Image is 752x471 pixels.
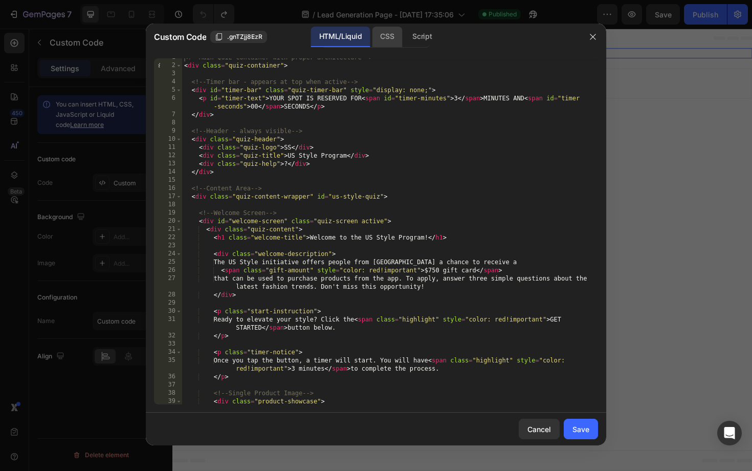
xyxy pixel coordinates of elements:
[154,291,182,299] div: 28
[154,201,182,209] div: 18
[154,274,182,291] div: 27
[154,381,182,389] div: 37
[154,307,182,315] div: 30
[564,419,598,439] button: Save
[210,31,267,43] button: .gnTZjj8EzR
[277,49,331,59] div: Generate layout
[154,127,182,135] div: 9
[154,192,182,201] div: 17
[404,27,440,47] div: Script
[154,86,182,94] div: 5
[9,37,48,46] div: Custom Code
[154,258,182,266] div: 25
[572,424,589,435] div: Save
[154,111,182,119] div: 7
[154,389,182,397] div: 38
[154,152,182,160] div: 12
[154,373,182,381] div: 36
[154,266,182,274] div: 26
[527,424,551,435] div: Cancel
[154,176,182,184] div: 15
[154,332,182,340] div: 32
[331,59,408,69] span: then drag & drop elements
[154,340,182,348] div: 33
[154,70,182,78] div: 3
[372,27,402,47] div: CSS
[154,315,182,332] div: 31
[717,421,742,445] div: Open Intercom Messenger
[154,356,182,373] div: 35
[154,225,182,233] div: 21
[154,160,182,168] div: 13
[211,49,273,59] div: Choose templates
[154,168,182,176] div: 14
[154,61,182,70] div: 2
[154,299,182,307] div: 29
[338,49,401,59] div: Add blank section
[154,233,182,242] div: 22
[154,250,182,258] div: 24
[154,242,182,250] div: 23
[154,135,182,143] div: 10
[154,209,182,217] div: 19
[154,78,182,86] div: 4
[207,59,277,69] span: inspired by CRO experts
[154,143,182,152] div: 11
[277,59,331,69] span: from URL or image
[154,119,182,127] div: 8
[154,217,182,225] div: 20
[154,184,182,192] div: 16
[519,419,560,439] button: Cancel
[154,348,182,356] div: 34
[311,27,370,47] div: HTML/Liquid
[227,32,262,41] span: .gnTZjj8EzR
[154,397,182,405] div: 39
[154,94,182,111] div: 6
[154,31,206,43] span: Custom Code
